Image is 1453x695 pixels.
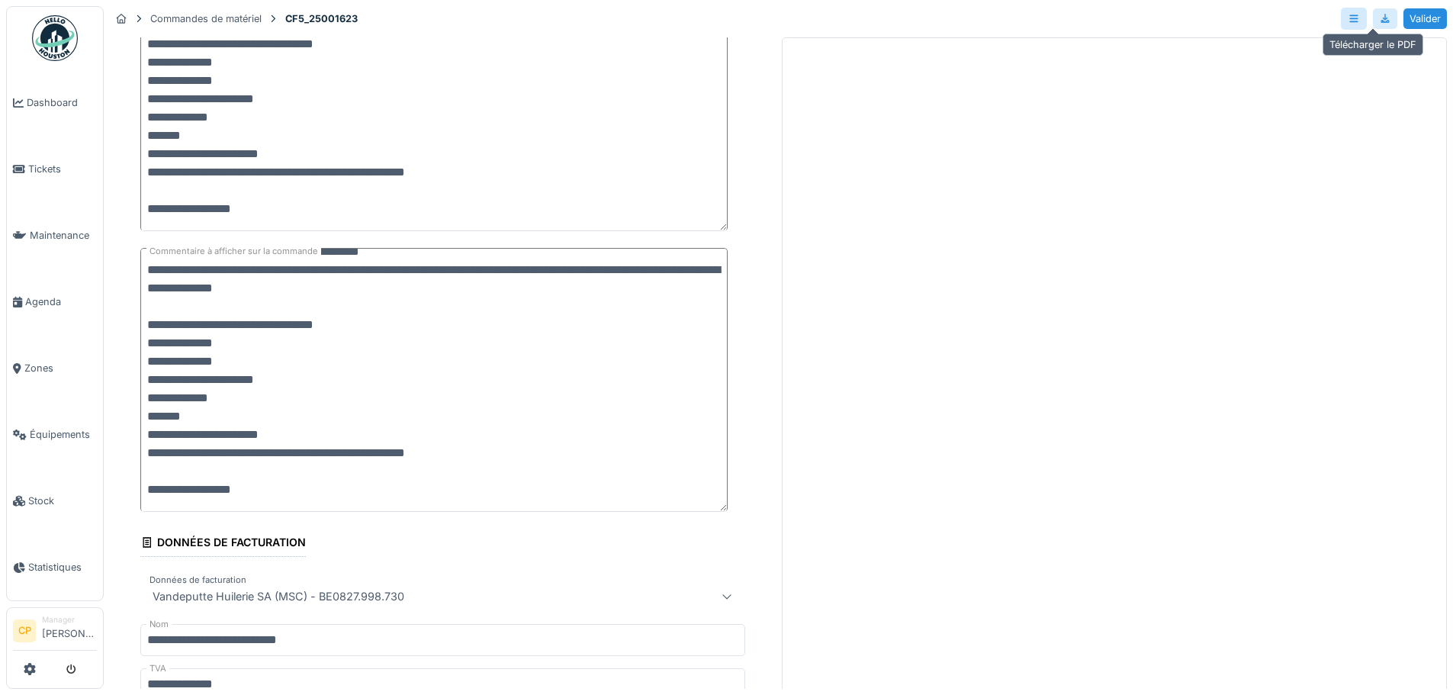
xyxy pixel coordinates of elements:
div: Valider [1403,8,1447,29]
span: Tickets [28,162,97,176]
label: TVA [146,662,169,675]
div: Télécharger le PDF [1323,34,1423,56]
a: Zones [7,335,103,401]
a: Dashboard [7,69,103,136]
img: Badge_color-CXgf-gQk.svg [32,15,78,61]
a: Tickets [7,136,103,202]
li: [PERSON_NAME] [42,614,97,647]
div: Commandes de matériel [150,11,262,26]
span: Statistiques [28,560,97,574]
label: Nom [146,618,172,631]
div: Données de facturation [140,531,306,557]
span: Dashboard [27,95,97,110]
span: Maintenance [30,228,97,243]
span: Zones [24,361,97,375]
a: CP Manager[PERSON_NAME] [13,614,97,651]
span: Agenda [25,294,97,309]
label: Commentaire à afficher sur la commande [146,242,321,261]
a: Équipements [7,401,103,468]
a: Maintenance [7,202,103,269]
label: Données de facturation [146,574,249,587]
div: Manager [42,614,97,626]
span: Équipements [30,427,97,442]
div: Vandeputte Huilerie SA (MSC) - BE0827.998.730 [146,587,410,606]
strong: CF5_25001623 [279,11,364,26]
li: CP [13,619,36,642]
a: Statistiques [7,534,103,600]
a: Agenda [7,269,103,335]
a: Stock [7,468,103,534]
span: Stock [28,494,97,508]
